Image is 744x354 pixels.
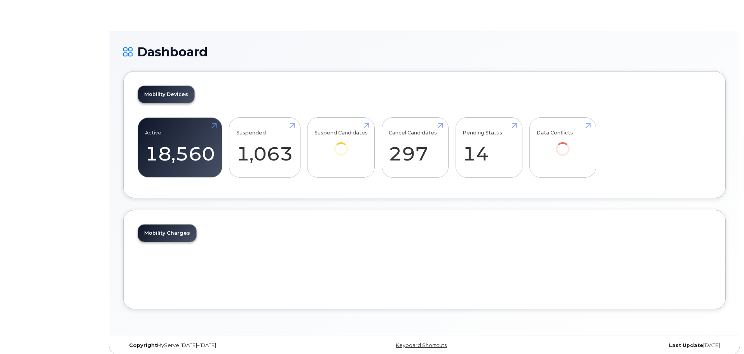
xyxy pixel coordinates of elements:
a: Active 18,560 [145,122,215,173]
strong: Last Update [669,342,703,348]
a: Suspend Candidates [314,122,368,167]
a: Suspended 1,063 [236,122,293,173]
div: MyServe [DATE]–[DATE] [123,342,324,349]
a: Mobility Devices [138,86,194,103]
a: Data Conflicts [536,122,589,167]
a: Keyboard Shortcuts [396,342,447,348]
a: Pending Status 14 [463,122,515,173]
div: [DATE] [525,342,726,349]
a: Mobility Charges [138,225,196,242]
h1: Dashboard [123,45,726,59]
a: Cancel Candidates 297 [389,122,441,173]
strong: Copyright [129,342,157,348]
